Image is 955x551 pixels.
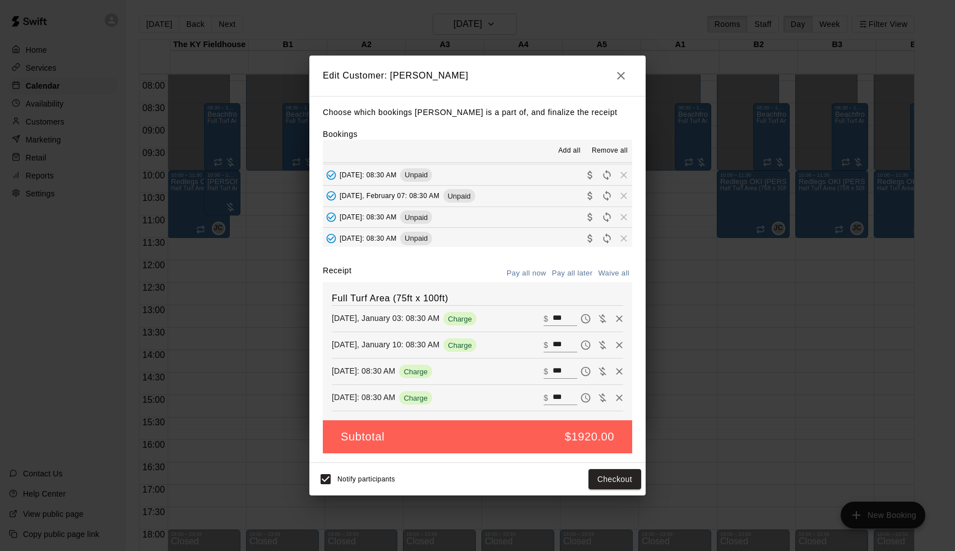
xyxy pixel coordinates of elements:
[443,192,475,200] span: Unpaid
[323,164,632,185] button: Added - Collect Payment[DATE]: 08:30 AMUnpaidCollect paymentRescheduleRemove
[323,207,632,228] button: Added - Collect Payment[DATE]: 08:30 AMUnpaidCollect paymentRescheduleRemove
[323,187,340,204] button: Added - Collect Payment
[615,170,632,178] span: Remove
[615,191,632,200] span: Remove
[399,394,432,402] span: Charge
[565,429,614,444] h5: $1920.00
[323,167,340,183] button: Added - Collect Payment
[594,313,611,323] span: Waive payment
[582,233,599,242] span: Collect payment
[340,171,397,178] span: [DATE]: 08:30 AM
[323,265,351,282] label: Receipt
[582,170,599,178] span: Collect payment
[599,170,615,178] span: Reschedule
[582,191,599,200] span: Collect payment
[341,429,384,444] h5: Subtotal
[594,339,611,349] span: Waive payment
[582,213,599,221] span: Collect payment
[323,186,632,206] button: Added - Collect Payment[DATE], February 07: 08:30 AMUnpaidCollect paymentRescheduleRemove
[323,228,632,249] button: Added - Collect Payment[DATE]: 08:30 AMUnpaidCollect paymentRescheduleRemove
[592,145,628,157] span: Remove all
[594,366,611,375] span: Waive payment
[332,291,623,306] h6: Full Turf Area (75ft x 100ft)
[587,142,632,160] button: Remove all
[577,392,594,402] span: Pay later
[400,213,432,222] span: Unpaid
[332,365,395,376] p: [DATE]: 08:30 AM
[577,313,594,323] span: Pay later
[544,366,548,377] p: $
[595,265,632,282] button: Waive all
[599,191,615,200] span: Reschedule
[309,56,646,96] h2: Edit Customer: [PERSON_NAME]
[332,313,439,324] p: [DATE], January 03: 08:30 AM
[549,265,596,282] button: Pay all later
[323,105,632,120] p: Choose which bookings [PERSON_NAME] is a part of, and finalize the receipt
[599,213,615,221] span: Reschedule
[443,341,476,350] span: Charge
[544,313,548,324] p: $
[611,310,628,327] button: Remove
[558,145,581,157] span: Add all
[399,368,432,376] span: Charge
[577,366,594,375] span: Pay later
[504,265,549,282] button: Pay all now
[332,392,395,403] p: [DATE]: 08:30 AM
[400,234,432,242] span: Unpaid
[443,315,476,323] span: Charge
[594,392,611,402] span: Waive payment
[332,339,439,350] p: [DATE], January 10: 08:30 AM
[544,392,548,403] p: $
[599,233,615,242] span: Reschedule
[611,337,628,353] button: Remove
[588,469,641,490] button: Checkout
[323,130,358,139] label: Bookings
[611,363,628,380] button: Remove
[337,475,395,483] span: Notify participants
[323,230,340,247] button: Added - Collect Payment
[611,389,628,406] button: Remove
[577,339,594,349] span: Pay later
[340,192,439,200] span: [DATE], February 07: 08:30 AM
[551,142,587,160] button: Add all
[340,213,397,221] span: [DATE]: 08:30 AM
[400,171,432,179] span: Unpaid
[615,233,632,242] span: Remove
[544,339,548,351] p: $
[615,213,632,221] span: Remove
[340,234,397,242] span: [DATE]: 08:30 AM
[323,209,340,226] button: Added - Collect Payment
